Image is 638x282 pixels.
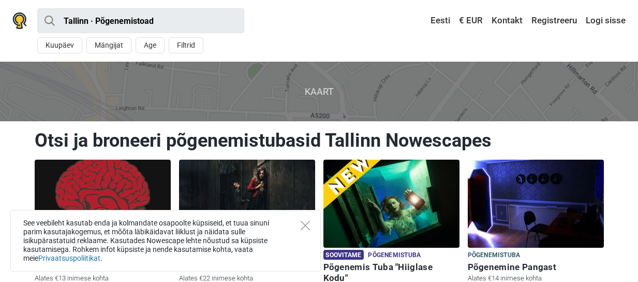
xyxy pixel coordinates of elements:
button: Age [136,37,165,53]
a: € EUR [456,11,485,30]
a: Privaatsuspoliitikat [38,254,100,262]
img: Põgenemis Tuba "Hiiglase Kodu" [323,160,459,248]
span: Soovitame [323,250,364,260]
img: Lastekodu Saladus [179,160,315,248]
a: Logi sisse [583,11,626,30]
img: Eesti [423,17,431,24]
a: Eesti [421,11,453,30]
button: Mängijat [86,37,131,53]
h1: Otsi ja broneeri põgenemistubasid Tallinn Nowescapes [35,129,604,152]
a: Registreeru [529,11,580,30]
button: Close [301,221,310,230]
img: Nowescape logo [12,12,27,29]
span: Põgenemistuba [368,250,421,261]
img: Põgenemine Pangast [468,160,604,248]
h6: Põgenemine Pangast [468,262,604,273]
button: Kuupäev [37,37,82,53]
a: Kontakt [489,11,525,30]
img: Paranoia [35,160,171,248]
span: Põgenemistuba [468,250,521,261]
div: See veebileht kasutab enda ja kolmandate osapoolte küpsiseid, et tuua sinuni parim kasutajakogemu... [10,210,321,272]
button: Filtrid [169,37,203,53]
input: proovi “Tallinn” [37,8,244,33]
